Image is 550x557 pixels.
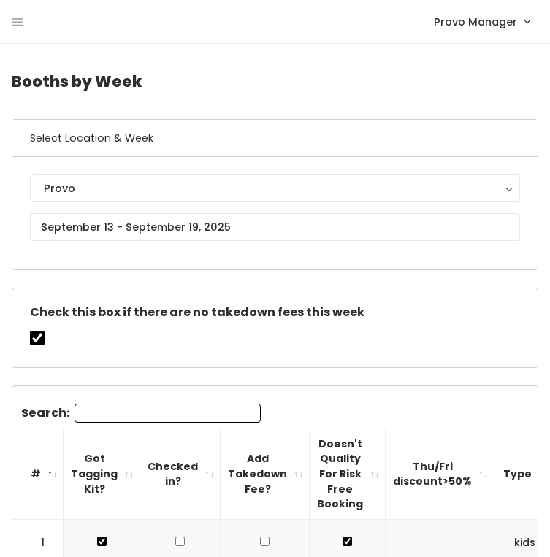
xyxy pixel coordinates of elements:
span: Provo Manager [434,14,517,30]
h5: Check this box if there are no takedown fees this week [30,306,520,319]
th: Checked in?: activate to sort column ascending [140,429,221,519]
th: Thu/Fri discount&gt;50%: activate to sort column ascending [386,429,494,519]
h4: Booths by Week [12,61,538,101]
a: Provo Manager [419,6,544,37]
th: Got Tagging Kit?: activate to sort column ascending [64,429,140,519]
div: Provo [44,180,506,196]
th: Doesn't Quality For Risk Free Booking : activate to sort column ascending [310,429,386,519]
label: Search: [21,404,261,423]
button: Provo [30,174,520,202]
input: September 13 - September 19, 2025 [30,213,520,241]
h6: Select Location & Week [12,120,538,157]
th: #: activate to sort column descending [12,429,64,519]
th: Add Takedown Fee?: activate to sort column ascending [221,429,310,519]
input: Search: [75,404,261,423]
